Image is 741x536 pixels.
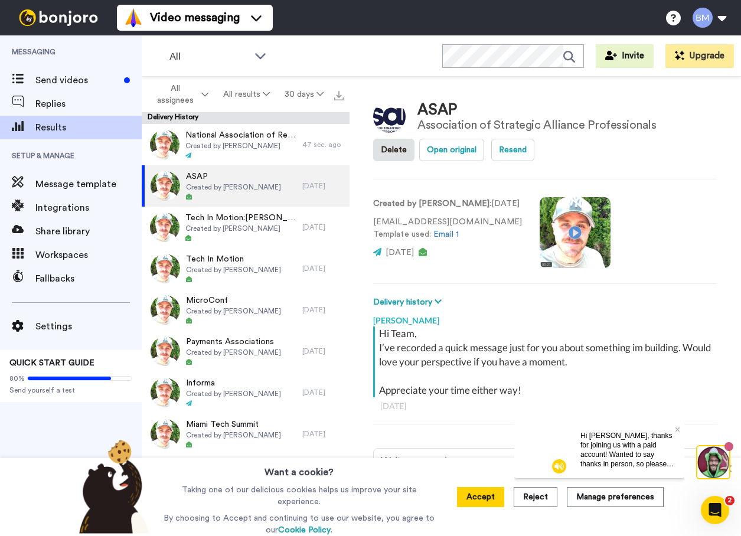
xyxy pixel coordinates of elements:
a: National Association of RealtorsCreated by [PERSON_NAME]47 sec. ago [142,124,350,165]
button: Invite [596,44,654,68]
div: ASAP [417,102,656,119]
p: By choosing to Accept and continuing to use our website, you agree to our . [161,512,438,536]
p: Taking one of our delicious cookies helps us improve your site experience. [161,484,438,508]
strong: Created by [PERSON_NAME] [373,200,489,208]
button: Open original [419,139,484,161]
img: 98b1bdcf-24f8-421b-95f9-afe34a5fde5d-thumb.jpg [151,419,180,449]
button: All assignees [144,78,216,111]
span: 2 [725,496,735,505]
span: National Association of Realtors [185,129,296,141]
div: Delivery History [142,112,350,124]
span: Created by [PERSON_NAME] [186,430,281,440]
div: [DATE] [302,181,344,191]
span: All [169,50,249,64]
button: All results [216,84,278,105]
div: Association of Strategic Alliance Professionals [417,119,656,132]
span: Share library [35,224,142,238]
div: [DATE] [302,388,344,397]
span: Tech In Motion [186,253,281,265]
div: [DATE] [302,305,344,315]
img: Image of ASAP [373,100,406,133]
span: Hi [PERSON_NAME], thanks for joining us with a paid account! Wanted to say thanks in person, so p... [66,10,159,94]
img: export.svg [334,91,344,100]
span: Created by [PERSON_NAME] [186,182,281,192]
a: Cookie Policy [278,526,331,534]
span: Send videos [35,73,119,87]
span: Settings [35,319,142,334]
button: Delivery history [373,296,445,309]
img: 3183ab3e-59ed-45f6-af1c-10226f767056-1659068401.jpg [1,2,33,34]
span: Created by [PERSON_NAME] [186,389,281,398]
p: : [DATE] [373,198,522,210]
button: Export all results that match these filters now. [331,86,347,103]
img: bj-logo-header-white.svg [14,9,103,26]
iframe: Intercom live chat [701,496,729,524]
span: Created by [PERSON_NAME] [186,306,281,316]
span: Created by [PERSON_NAME] [186,265,281,274]
span: Created by [PERSON_NAME] [185,141,296,151]
div: [DATE] [380,400,710,412]
span: [DATE] [386,249,414,257]
a: Miami Tech SummitCreated by [PERSON_NAME][DATE] [142,413,350,455]
img: vm-color.svg [124,8,143,27]
img: 59be5990-61ce-4155-8d1f-129e10e10368-thumb.jpg [151,254,180,283]
div: 47 sec. ago [302,140,344,149]
span: Miami Tech Summit [186,419,281,430]
button: Manage preferences [567,487,664,507]
span: Results [35,120,142,135]
div: [DATE] [302,429,344,439]
a: InformaCreated by [PERSON_NAME][DATE] [142,372,350,413]
button: Resend [491,139,534,161]
div: [DATE] [302,264,344,273]
span: MicroConf [186,295,281,306]
div: [DATE] [302,347,344,356]
span: Informa [186,377,281,389]
span: Send yourself a test [9,385,132,395]
a: Email 1 [433,230,459,238]
span: Integrations [35,201,142,215]
span: Created by [PERSON_NAME] [186,348,281,357]
img: 49bd7d8e-f3b5-4265-9bd1-e6e530aace5b-thumb.jpg [150,130,179,159]
div: [PERSON_NAME] [373,309,717,326]
img: 5d2db1e4-a724-45bf-9b02-a79309a5ce1f-thumb.jpg [150,213,179,242]
img: 068012cd-0690-4355-896a-9bb6409638e2-thumb.jpg [151,378,180,407]
p: [EMAIL_ADDRESS][DOMAIN_NAME] Template used: [373,216,522,241]
span: Tech In Motion:[PERSON_NAME] [185,212,296,224]
img: f80dde04-0ade-4ac8-9429-150979c638a9-thumb.jpg [151,171,180,201]
img: c08be642-579e-4cfe-aa12-01d0d0a16c2d-thumb.jpg [151,336,180,366]
button: 30 days [277,84,331,105]
span: All assignees [151,83,199,106]
span: Created by [PERSON_NAME] [185,224,296,233]
a: Tech In Motion:[PERSON_NAME]Created by [PERSON_NAME][DATE] [142,207,350,248]
span: Payments Associations [186,336,281,348]
a: Payments AssociationsCreated by [PERSON_NAME][DATE] [142,331,350,372]
span: 80% [9,374,25,383]
span: Workspaces [35,248,142,262]
span: ASAP [186,171,281,182]
img: bear-with-cookie.png [68,439,156,534]
span: Replies [35,97,142,111]
h3: Want a cookie? [265,458,334,479]
a: ASAPCreated by [PERSON_NAME][DATE] [142,165,350,207]
button: Reject [514,487,557,507]
span: Video messaging [150,9,240,26]
span: QUICK START GUIDE [9,359,94,367]
a: MicroConfCreated by [PERSON_NAME][DATE] [142,289,350,331]
div: Hi Team, I’ve recorded a quick message just for you about something im building. Would love your ... [379,326,714,397]
div: [DATE] [302,223,344,232]
button: Accept [457,487,504,507]
span: Fallbacks [35,272,142,286]
img: 9959e238-0130-4d45-b52b-be62d5307797-thumb.jpg [151,295,180,325]
button: Upgrade [665,44,734,68]
a: TENGCreated by [PERSON_NAME][DATE] [142,455,350,496]
img: mute-white.svg [38,38,52,52]
button: Delete [373,139,414,161]
a: Tech In MotionCreated by [PERSON_NAME][DATE] [142,248,350,289]
span: Message template [35,177,142,191]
